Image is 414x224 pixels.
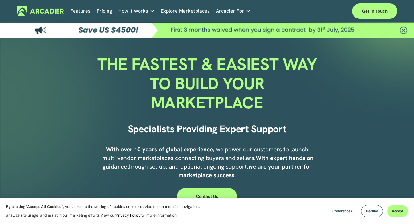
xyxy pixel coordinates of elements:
a: folder dropdown [216,6,251,16]
a: Features [70,6,91,16]
button: Accept [387,205,408,217]
strong: “Accept All Cookies” [25,204,63,209]
span: Arcadier For [216,7,244,15]
a: Explore Marketplaces [161,6,210,16]
span: Preferences [332,209,352,214]
strong: With over 10 years of global experience [106,146,213,153]
span: THE FASTEST & EASIEST WAY TO BUILD YOUR MARKETPLACE [97,54,321,113]
span: Accept [392,209,403,214]
p: , we power our customers to launch multi-vendor marketplaces connecting buyers and sellers. throu... [97,145,317,180]
h2: Specialists Providing Expert Support [113,123,301,135]
a: Privacy Policy [116,213,140,218]
a: Get in touch [352,3,397,19]
a: Pricing [97,6,112,16]
a: folder dropdown [118,6,155,16]
span: Decline [366,209,378,214]
button: Preferences [328,205,357,217]
span: How It Works [118,7,148,15]
button: Decline [361,205,383,217]
a: Contact Us [177,188,237,204]
p: By clicking , you agree to the storing of cookies on your device to enhance site navigation, anal... [6,202,206,220]
img: Arcadier [17,6,64,16]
